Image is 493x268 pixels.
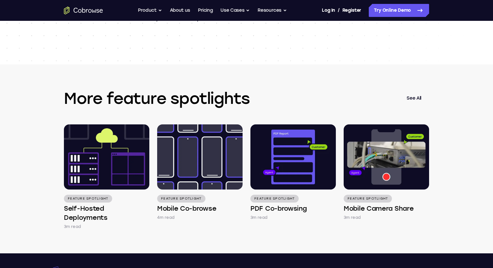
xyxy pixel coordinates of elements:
a: Pricing [198,4,213,17]
a: Register [342,4,361,17]
button: Use Cases [220,4,250,17]
h4: Mobile Co-browse [157,204,216,213]
a: Try Online Demo [369,4,429,17]
button: Resources [258,4,287,17]
p: 3m read [250,214,267,221]
p: Feature Spotlight [250,195,299,203]
h4: Mobile Camera Share [344,204,413,213]
a: About us [170,4,190,17]
p: Feature Spotlight [64,195,112,203]
p: Feature Spotlight [344,195,392,203]
a: Log In [322,4,335,17]
h4: Self-Hosted Deployments [64,204,149,222]
img: Mobile Co-browse [157,124,243,190]
h3: More feature spotlights [64,88,399,109]
a: See All [399,91,429,106]
h4: PDF Co-browsing [250,204,307,213]
span: / [338,7,340,14]
img: Self-Hosted Deployments [64,124,149,190]
a: Feature Spotlight Mobile Camera Share 3m read [344,124,429,221]
p: 3m read [344,214,361,221]
img: Mobile Camera Share [344,124,429,190]
a: Feature Spotlight PDF Co-browsing 3m read [250,124,336,221]
a: Feature Spotlight Self-Hosted Deployments 3m read [64,124,149,230]
a: Go to the home page [64,7,103,14]
a: Feature Spotlight Mobile Co-browse 4m read [157,124,243,221]
p: 3m read [64,223,81,230]
p: 4m read [157,214,174,221]
img: PDF Co-browsing [250,124,336,190]
button: Product [138,4,162,17]
p: Feature Spotlight [157,195,205,203]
